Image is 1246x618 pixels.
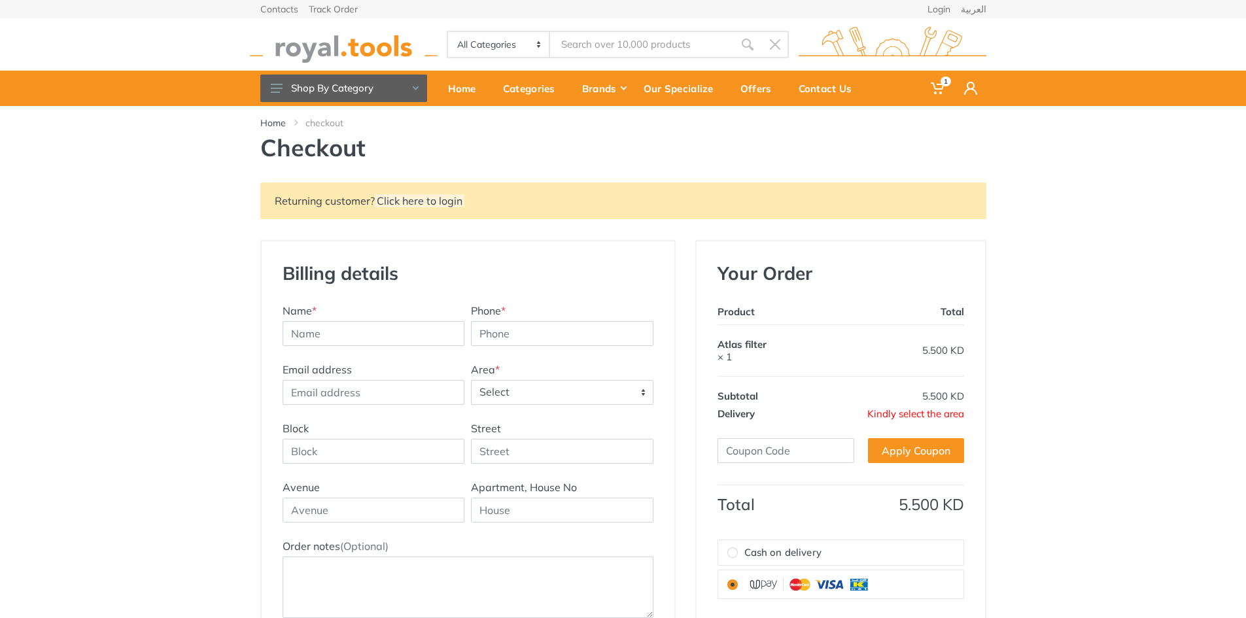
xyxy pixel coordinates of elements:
label: Order notes [283,538,389,554]
a: Offers [731,71,789,106]
li: checkout [305,116,363,129]
a: Our Specialize [634,71,731,106]
label: Area [471,362,500,377]
div: Offers [731,75,789,102]
div: Categories [494,75,573,102]
img: upay.png [744,575,875,593]
span: Select [472,381,653,404]
label: Block [283,421,309,436]
th: Subtotal [718,376,867,405]
td: 5.500 KD [867,376,964,405]
span: Kindly select the area [867,407,964,420]
input: House [471,498,653,523]
input: Avenue [283,498,465,523]
a: Click here to login [375,194,464,207]
input: Phone [471,321,653,346]
h3: Billing details [279,262,468,284]
th: Total [718,485,867,513]
div: Home [439,75,494,102]
span: 1 [941,77,951,86]
span: Select [471,380,653,405]
label: Apartment, House No [471,479,577,495]
a: Contacts [260,5,298,14]
td: × 1 [718,324,867,376]
label: Name [283,303,317,318]
h3: Your Order [718,262,964,284]
div: Our Specialize [634,75,731,102]
h1: Checkout [260,133,986,162]
a: Categories [494,71,573,106]
label: Street [471,421,501,436]
a: Track Order [309,5,358,14]
span: (Optional) [340,540,389,553]
div: Contact Us [789,75,870,102]
input: Street [471,439,653,464]
input: Name [283,321,465,346]
nav: breadcrumb [260,116,986,129]
span: 5.500 KD [899,494,964,514]
input: Email address [283,380,465,405]
a: Home [260,116,286,129]
a: العربية [961,5,986,14]
input: Site search [550,31,733,58]
a: Login [927,5,950,14]
img: royal.tools Logo [799,27,986,63]
a: Home [439,71,494,106]
select: Category [448,32,551,57]
label: Email address [283,362,352,377]
input: Coupon Code [718,438,854,463]
div: Returning customer? [260,182,986,219]
a: Apply Coupon [868,438,964,463]
a: 1 [922,71,955,106]
th: Delivery [718,405,867,422]
label: Avenue [283,479,320,495]
th: Product [718,303,867,325]
img: royal.tools Logo [250,27,438,63]
span: Cash on delivery [744,545,822,560]
input: Block [283,439,465,464]
div: Brands [573,75,634,102]
label: Phone [471,303,506,318]
span: Atlas filter [718,338,767,351]
div: 5.500 KD [867,344,964,356]
th: Total [867,303,964,325]
button: Shop By Category [260,75,427,102]
a: Contact Us [789,71,870,106]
